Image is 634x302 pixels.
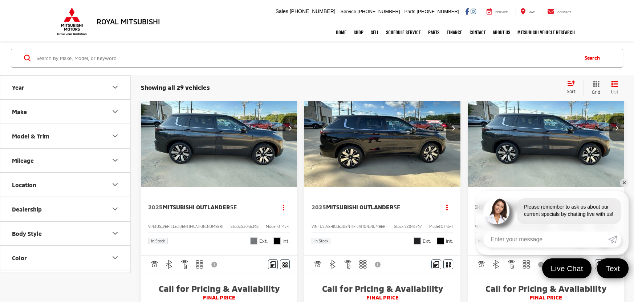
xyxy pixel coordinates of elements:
[111,83,119,92] div: Year
[358,9,400,14] span: [PHONE_NUMBER]
[0,124,131,148] button: Model & TrimModel & Trim
[241,224,259,229] span: SZ046398
[155,224,223,229] span: [US_VEHICLE_IDENTIFICATION_NUMBER]
[12,206,42,213] div: Dealership
[148,283,290,294] span: Call for Pricing & Availability
[230,204,237,210] span: SE
[466,23,489,41] a: Contact
[608,231,621,247] a: Submit
[150,260,159,269] img: Adaptive Cruise Control
[416,9,459,14] span: [PHONE_NUMBER]
[514,23,578,41] a: Mitsubishi Vehicle Research
[141,70,298,187] a: 2025 Mitsubishi Outlander SE2025 Mitsubishi Outlander SE2025 Mitsubishi Outlander SE2025 Mitsubis...
[471,8,476,14] a: Instagram: Click to visit our Instagram page
[440,201,453,214] button: Actions
[414,237,421,245] span: Labrador Black Pearl
[12,108,27,115] div: Make
[111,253,119,262] div: Color
[111,132,119,140] div: Model & Trim
[180,260,189,269] img: Remote Start
[429,224,441,229] span: Model:
[0,246,131,270] button: ColorColor
[111,180,119,189] div: Location
[382,23,424,41] a: Schedule Service: Opens in a new tab
[195,260,204,269] img: 3rd Row Seating
[535,257,548,272] button: View Disclaimer
[0,270,131,294] button: MPG / MPGe
[446,238,453,245] span: Int.
[475,204,489,210] span: 2025
[592,89,600,95] span: Grid
[446,204,447,210] span: dropdown dots
[97,17,160,25] h3: Royal Mitsubishi
[394,224,405,229] span: Stock:
[312,283,453,294] span: Call for Pricing & Availability
[12,133,49,140] div: Model & Trim
[231,224,241,229] span: Stock:
[304,70,461,188] img: 2025 Mitsubishi Outlander SE
[312,294,453,301] span: FINAL PRICE
[563,80,584,95] button: Select sort value
[443,259,453,269] button: Window Sticker
[517,198,621,224] div: Please remember to ask us about our current specials by chatting live with us!
[492,260,501,269] img: Bluetooth®
[341,9,356,14] span: Service
[12,157,34,164] div: Mileage
[441,224,453,229] span: OT45-I
[577,49,610,67] button: Search
[12,230,42,237] div: Body Style
[283,116,297,141] button: Next image
[36,49,577,67] input: Search by Make, Model, or Keyword
[495,11,508,14] span: Service
[344,260,353,269] img: Remote Start
[141,70,298,187] div: 2025 Mitsubishi Outlander SE 0
[318,224,387,229] span: [US_VEHICLE_IDENTIFICATION_NUMBER]
[467,70,625,188] img: 2025 Mitsubishi Outlander SE
[367,23,382,41] a: Sell
[0,100,131,124] button: MakeMake
[350,23,367,41] a: Shop
[266,224,277,229] span: Model:
[404,9,415,14] span: Parts
[12,254,27,261] div: Color
[283,238,290,245] span: Int.
[0,173,131,197] button: LocationLocation
[273,237,281,245] span: Black
[483,231,608,247] input: Enter your message
[12,84,24,91] div: Year
[475,294,617,301] span: FINAL PRICE
[606,80,624,95] button: List View
[141,70,298,188] img: 2025 Mitsubishi Outlander SE
[446,262,451,267] i: Window Sticker
[270,261,276,267] img: Comments
[276,8,288,14] span: Sales
[332,23,350,41] a: Home
[433,261,439,267] img: Comments
[475,203,597,211] a: 2025Mitsubishi OutlanderSE
[557,11,571,14] span: Contact
[312,203,433,211] a: 2025Mitsubishi OutlanderSE
[602,263,623,273] span: Text
[597,258,629,278] a: Text
[437,237,444,245] span: Black
[0,197,131,221] button: DealershipDealership
[424,23,443,41] a: Parts: Opens in a new tab
[304,70,461,187] div: 2025 Mitsubishi Outlander SE 0
[141,84,210,91] span: Showing all 29 vehicles
[489,23,514,41] a: About Us
[515,8,540,15] a: Map
[111,107,119,116] div: Make
[475,224,482,229] span: VIN:
[290,8,336,14] span: [PHONE_NUMBER]
[208,257,221,272] button: View Disclaimer
[547,263,587,273] span: Live Chat
[151,239,165,243] span: In Stock
[507,260,516,269] img: Remote Start
[163,204,230,210] span: Mitsubishi Outlander
[467,70,625,187] div: 2025 Mitsubishi Outlander SE 0
[111,156,119,165] div: Mileage
[475,283,617,294] span: Call for Pricing & Availability
[268,259,278,269] button: Comments
[597,261,602,267] img: Comments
